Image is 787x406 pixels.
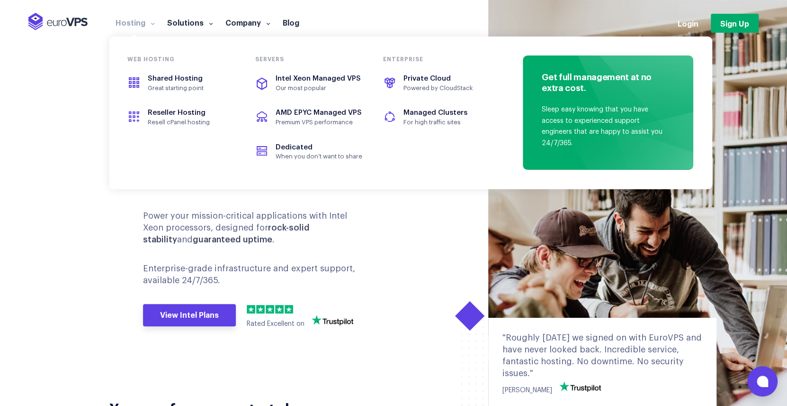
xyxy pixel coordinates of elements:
span: When you don’t want to share [276,153,363,160]
span: For high traffic sites [403,119,491,126]
span: Premium VPS performance [276,119,363,126]
a: Solutions [161,18,219,27]
a: DedicatedWhen you don’t want to share [246,135,374,169]
span: Reseller Hosting [148,109,206,116]
img: 1 [247,305,255,314]
a: Company [219,18,277,27]
img: 3 [266,305,274,314]
a: Sign Up [711,14,759,33]
span: Rated Excellent on [247,321,304,327]
span: Powered by CloudStack [403,84,491,92]
span: Managed Clusters [403,109,467,116]
img: 2 [256,305,265,314]
a: Private CloudPowered by CloudStack [374,66,501,100]
p: Enterprise-grade infrastructure and expert support, available 24/7/365. [143,263,367,286]
span: AMD EPYC Managed VPS [276,109,362,116]
div: VPS Hosting engineered for performance and peace of mind [109,116,386,190]
a: AMD EPYC Managed VPSPremium VPS performance [246,100,374,134]
span: [PERSON_NAME] [502,387,552,394]
b: rock-solid stability [143,223,310,244]
span: Our most popular [276,84,363,92]
img: EuroVPS [28,13,88,30]
a: Hosting [109,18,161,27]
div: "Roughly [DATE] we signed on with EuroVPS and have never looked back. Incredible service, fantast... [502,332,702,380]
img: 5 [285,305,293,314]
button: Open chat window [747,366,778,397]
a: Managed ClustersFor high traffic sites [374,100,501,134]
a: Login [678,18,698,28]
span: Great starting point [148,84,235,92]
span: Private Cloud [403,75,451,82]
span: Shared Hosting [148,75,203,82]
p: Power your mission-critical applications with Intel Xeon processors, designed for and . [143,210,367,246]
b: guaranteed uptime [193,235,272,244]
p: Sleep easy knowing that you have access to experienced support engineers that are happy to assist... [542,104,670,149]
a: View Intel Plans [143,304,236,327]
span: Intel Xeon Managed VPS [276,75,361,82]
img: 4 [275,305,284,314]
a: Reseller HostingResell cPanel hosting [118,100,246,134]
a: Intel Xeon Managed VPSOur most popular [246,66,374,100]
a: Blog [277,18,305,27]
a: Shared HostingGreat starting point [118,66,246,100]
span: Dedicated [276,144,313,151]
h4: Get full management at no extra cost. [542,71,670,96]
span: Resell cPanel hosting [148,119,235,126]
